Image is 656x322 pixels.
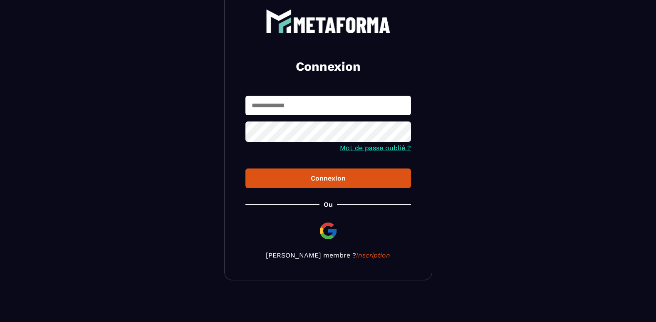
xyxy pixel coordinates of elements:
[324,201,333,208] p: Ou
[245,168,411,188] button: Connexion
[340,144,411,152] a: Mot de passe oublié ?
[356,251,390,259] a: Inscription
[318,221,338,241] img: google
[245,9,411,33] a: logo
[245,251,411,259] p: [PERSON_NAME] membre ?
[255,58,401,75] h2: Connexion
[266,9,391,33] img: logo
[252,174,404,182] div: Connexion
